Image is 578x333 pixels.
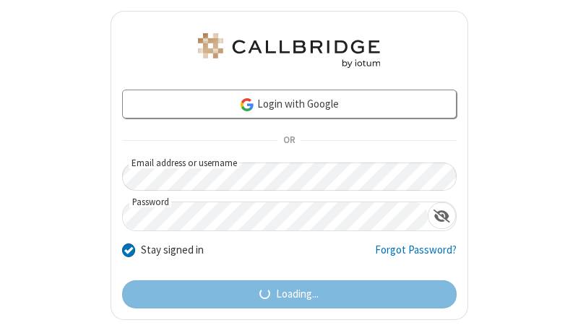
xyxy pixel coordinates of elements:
img: google-icon.png [239,97,255,113]
a: Forgot Password? [375,242,457,269]
iframe: Chat [542,295,567,323]
span: OR [277,131,301,151]
button: Loading... [122,280,457,309]
input: Email address or username [122,163,457,191]
label: Stay signed in [141,242,204,259]
a: Login with Google [122,90,457,118]
img: Astra [195,33,383,68]
span: Loading... [276,286,319,303]
input: Password [123,202,428,230]
div: Show password [428,202,456,229]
